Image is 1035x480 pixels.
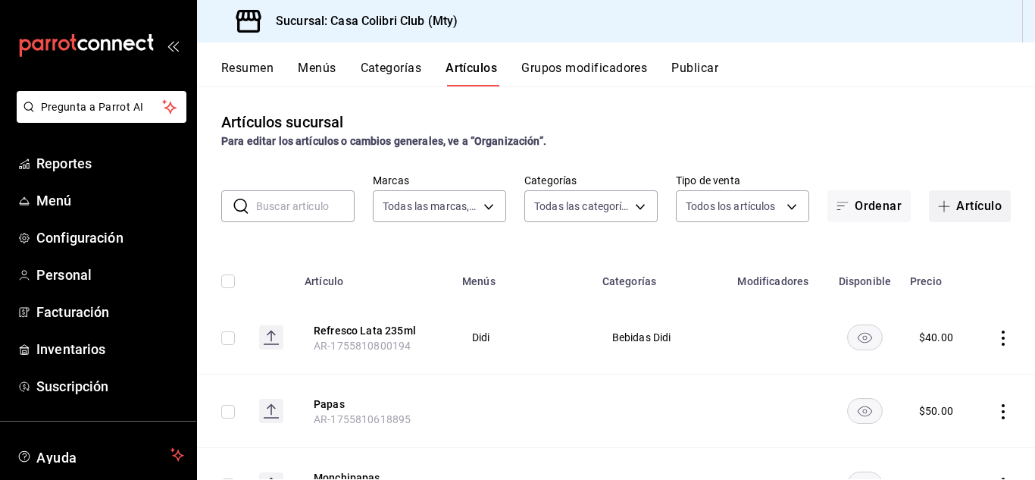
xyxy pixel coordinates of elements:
[676,175,809,186] label: Tipo de venta
[36,153,184,174] span: Reportes
[472,332,574,343] span: Didi
[17,91,186,123] button: Pregunta a Parrot AI
[919,330,953,345] div: $ 40.00
[827,190,911,222] button: Ordenar
[11,110,186,126] a: Pregunta a Parrot AI
[534,199,630,214] span: Todas las categorías, Sin categoría
[314,413,411,425] span: AR-1755810618895
[847,398,883,424] button: availability-product
[314,397,435,412] button: edit-product-location
[36,227,184,248] span: Configuración
[36,190,184,211] span: Menú
[221,135,546,147] strong: Para editar los artículos o cambios generales, ve a “Organización”.
[221,61,1035,86] div: navigation tabs
[36,265,184,285] span: Personal
[314,323,435,338] button: edit-product-location
[524,175,658,186] label: Categorías
[36,339,184,359] span: Inventarios
[521,61,647,86] button: Grupos modificadores
[41,99,163,115] span: Pregunta a Parrot AI
[446,61,497,86] button: Artículos
[929,190,1011,222] button: Artículo
[167,39,179,52] button: open_drawer_menu
[728,253,829,301] th: Modificadores
[453,253,593,301] th: Menús
[901,253,977,301] th: Precio
[919,403,953,419] div: $ 50.00
[686,199,776,214] span: Todos los artículos
[264,12,458,30] h3: Sucursal: Casa Colibri Club (Mty)
[298,61,336,86] button: Menús
[314,340,411,352] span: AR-1755810800194
[847,325,883,350] button: availability-product
[593,253,729,301] th: Categorías
[256,191,355,221] input: Buscar artículo
[612,332,710,343] span: Bebidas Didi
[36,446,164,464] span: Ayuda
[295,253,453,301] th: Artículo
[36,376,184,397] span: Suscripción
[671,61,718,86] button: Publicar
[373,175,506,186] label: Marcas
[996,331,1011,346] button: actions
[221,111,343,133] div: Artículos sucursal
[361,61,422,86] button: Categorías
[36,302,184,322] span: Facturación
[829,253,901,301] th: Disponible
[996,404,1011,419] button: actions
[221,61,274,86] button: Resumen
[383,199,478,214] span: Todas las marcas, Sin marca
